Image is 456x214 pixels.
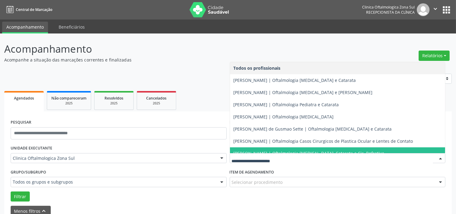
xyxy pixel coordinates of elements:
button:  [430,3,441,16]
span: Todos os profissionais [234,65,281,71]
a: Beneficiários [54,22,89,32]
img: img [417,3,430,16]
p: Acompanhamento [4,41,317,57]
span: Clinica Oftalmologica Zona Sul [13,155,214,161]
span: [PERSON_NAME] | Oftalmologia [MEDICAL_DATA], Catarata e Cir. Refrativa [234,150,385,156]
div: 2025 [99,101,129,106]
span: Recepcionista da clínica [366,10,415,15]
label: Grupo/Subgrupo [11,167,46,177]
i:  [432,5,439,12]
span: [PERSON_NAME] | Oftalmologia Casos Cirurgicos de Plastica Ocular e Lentes de Contato [234,138,413,144]
div: Clinica Oftalmologica Zona Sul [362,5,415,10]
span: Selecionar procedimento [232,179,283,185]
button: apps [441,5,452,15]
p: Acompanhe a situação das marcações correntes e finalizadas [4,57,317,63]
span: [PERSON_NAME] | Oftalmologia [MEDICAL_DATA] e [PERSON_NAME] [234,89,373,95]
span: Agendados [14,96,34,101]
button: Relatórios [419,51,450,61]
a: Acompanhamento [2,22,48,33]
span: [PERSON_NAME] | Oftalmologia [MEDICAL_DATA] [234,114,334,120]
span: [PERSON_NAME] | Oftalmologia Pediatra e Catarata [234,102,339,107]
span: Cancelados [146,96,167,101]
label: PESQUISAR [11,118,31,127]
label: UNIDADE EXECUTANTE [11,144,52,153]
span: Resolvidos [105,96,123,101]
span: Não compareceram [51,96,87,101]
div: 2025 [51,101,87,106]
label: Item de agendamento [230,167,274,177]
button: Filtrar [11,191,30,202]
span: [PERSON_NAME] | Oftalmologia [MEDICAL_DATA] e Catarata [234,77,356,83]
span: [PERSON_NAME] de Gusmao Sette | Oftalmologia [MEDICAL_DATA] e Catarata [234,126,392,132]
span: Central de Marcação [16,7,52,12]
a: Central de Marcação [4,5,52,15]
div: 2025 [141,101,172,106]
span: Todos os grupos e subgrupos [13,179,214,185]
